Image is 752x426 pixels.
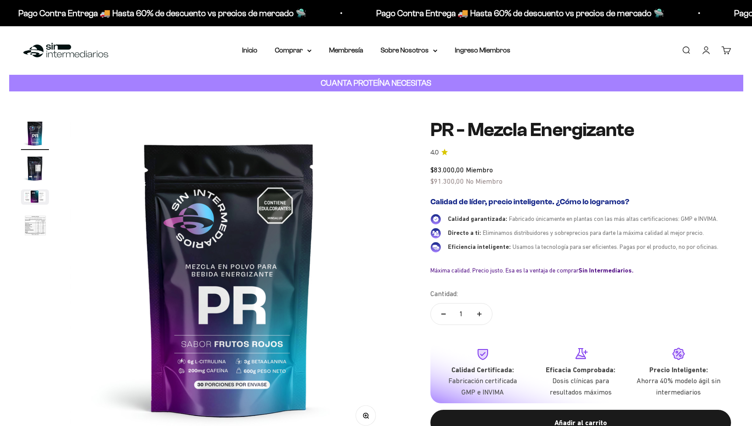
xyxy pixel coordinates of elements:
[21,212,49,241] img: PR - Mezcla Energizante
[466,166,493,174] span: Miembro
[448,243,511,250] span: Eficiencia inteligente:
[430,148,439,157] span: 4.0
[539,375,623,398] p: Dosis clínicas para resultados máximos
[637,375,721,398] p: Ahorra 40% modelo ágil sin intermediarios
[15,6,303,20] p: Pago Contra Entrega 🚚 Hasta 60% de descuento vs precios de mercado 🛸
[21,119,49,150] button: Ir al artículo 1
[430,148,731,157] a: 4.04.0 de 5.0 estrellas
[21,154,49,185] button: Ir al artículo 2
[430,166,464,174] span: $83.000,00
[441,375,525,398] p: Fabricación certificada GMP e INVIMA
[430,266,731,274] div: Máxima calidad. Precio justo. Esa es la ventaja de comprar
[513,243,718,250] span: Usamos la tecnología para ser eficientes. Pagas por el producto, no por oficinas.
[329,46,363,54] a: Membresía
[430,288,458,300] label: Cantidad:
[466,177,502,185] span: No Miembro
[448,229,481,236] span: Directo a ti:
[431,304,456,325] button: Reducir cantidad
[579,267,634,274] b: Sin Intermediarios.
[21,189,49,205] img: PR - Mezcla Energizante
[242,46,257,54] a: Inicio
[455,46,510,54] a: Ingreso Miembros
[546,366,615,374] strong: Eficacia Comprobada:
[430,177,464,185] span: $91.300,00
[430,197,731,207] h2: Calidad de líder, precio inteligente. ¿Cómo lo logramos?
[430,242,441,252] img: Eficiencia inteligente
[21,212,49,243] button: Ir al artículo 4
[21,119,49,147] img: PR - Mezcla Energizante
[321,78,431,87] strong: CUANTA PROTEÍNA NECESITAS
[430,119,731,140] h1: PR - Mezcla Energizante
[430,214,441,224] img: Calidad garantizada
[381,45,437,56] summary: Sobre Nosotros
[451,366,514,374] strong: Calidad Certificada:
[509,215,718,222] span: Fabricado únicamente en plantas con las más altas certificaciones: GMP e INVIMA.
[21,154,49,182] img: PR - Mezcla Energizante
[448,215,507,222] span: Calidad garantizada:
[483,229,704,236] span: Eliminamos distribuidores y sobreprecios para darte la máxima calidad al mejor precio.
[21,189,49,207] button: Ir al artículo 3
[275,45,312,56] summary: Comprar
[649,366,708,374] strong: Precio Inteligente:
[373,6,661,20] p: Pago Contra Entrega 🚚 Hasta 60% de descuento vs precios de mercado 🛸
[467,304,492,325] button: Aumentar cantidad
[430,228,441,238] img: Directo a ti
